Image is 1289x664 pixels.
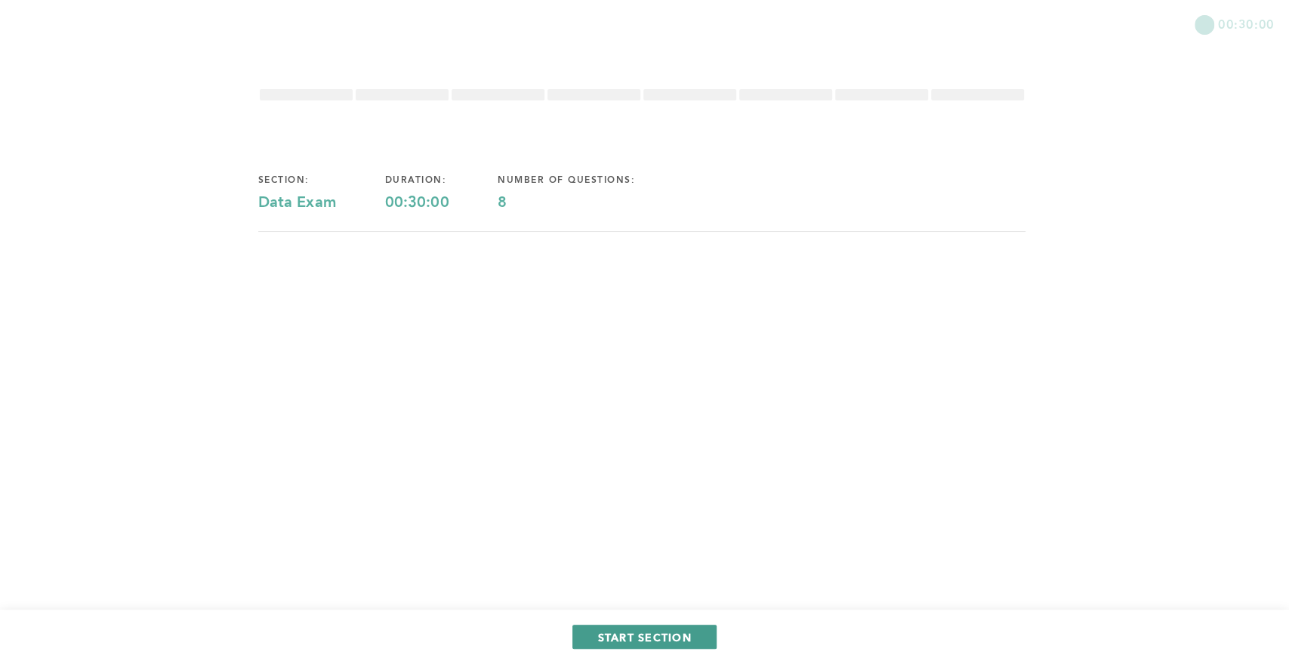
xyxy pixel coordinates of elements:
[384,174,498,187] div: duration:
[258,194,385,212] div: Data Exam
[597,630,691,644] span: START SECTION
[498,194,684,212] div: 8
[384,194,498,212] div: 00:30:00
[498,174,684,187] div: number of questions:
[572,625,716,649] button: START SECTION
[1218,15,1274,32] span: 00:30:00
[258,174,385,187] div: section:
